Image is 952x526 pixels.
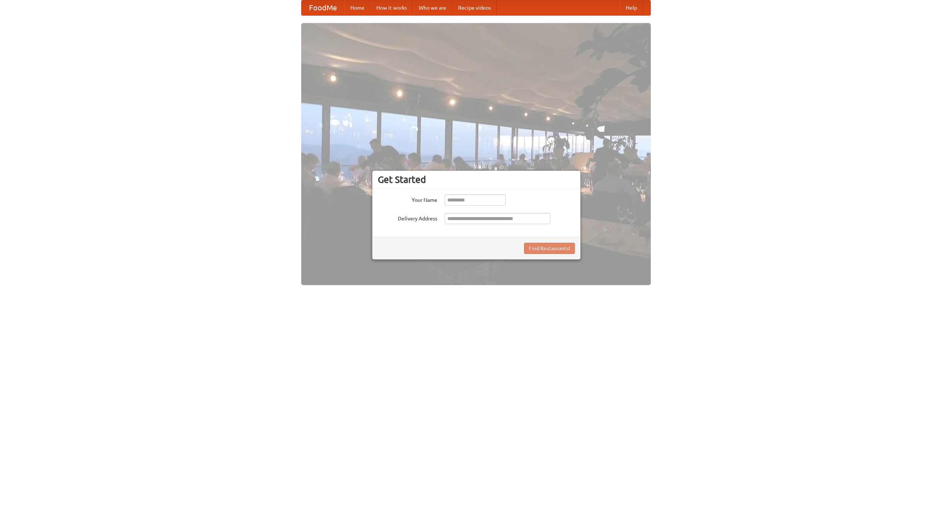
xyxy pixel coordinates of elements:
label: Delivery Address [378,213,437,222]
a: How it works [370,0,413,15]
a: Help [620,0,643,15]
a: Recipe videos [452,0,497,15]
label: Your Name [378,194,437,204]
a: FoodMe [302,0,344,15]
button: Find Restaurants! [524,243,575,254]
a: Home [344,0,370,15]
h3: Get Started [378,174,575,185]
a: Who we are [413,0,452,15]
